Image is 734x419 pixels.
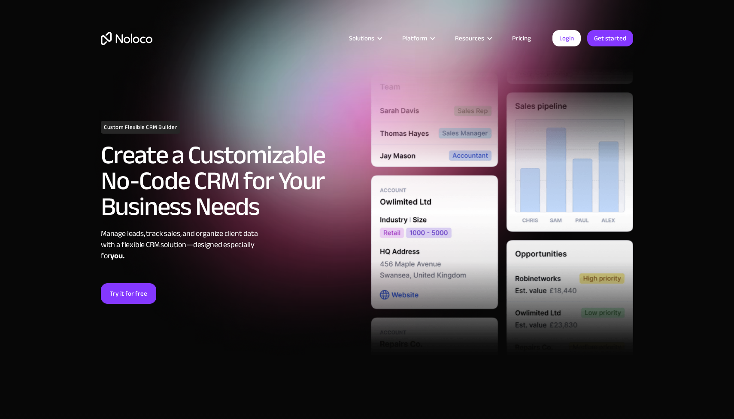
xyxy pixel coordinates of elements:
[101,142,363,220] h2: Create a Customizable No-Code CRM for Your Business Needs
[444,33,501,44] div: Resources
[110,249,124,263] strong: you.
[501,33,542,44] a: Pricing
[391,33,444,44] div: Platform
[587,30,633,46] a: Get started
[455,33,484,44] div: Resources
[349,33,374,44] div: Solutions
[101,32,152,45] a: home
[338,33,391,44] div: Solutions
[101,121,180,134] h1: Custom Flexible CRM Builder
[101,228,363,262] div: Manage leads, track sales, and organize client data with a flexible CRM solution—designed especia...
[552,30,581,46] a: Login
[402,33,427,44] div: Platform
[101,283,156,304] a: Try it for free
